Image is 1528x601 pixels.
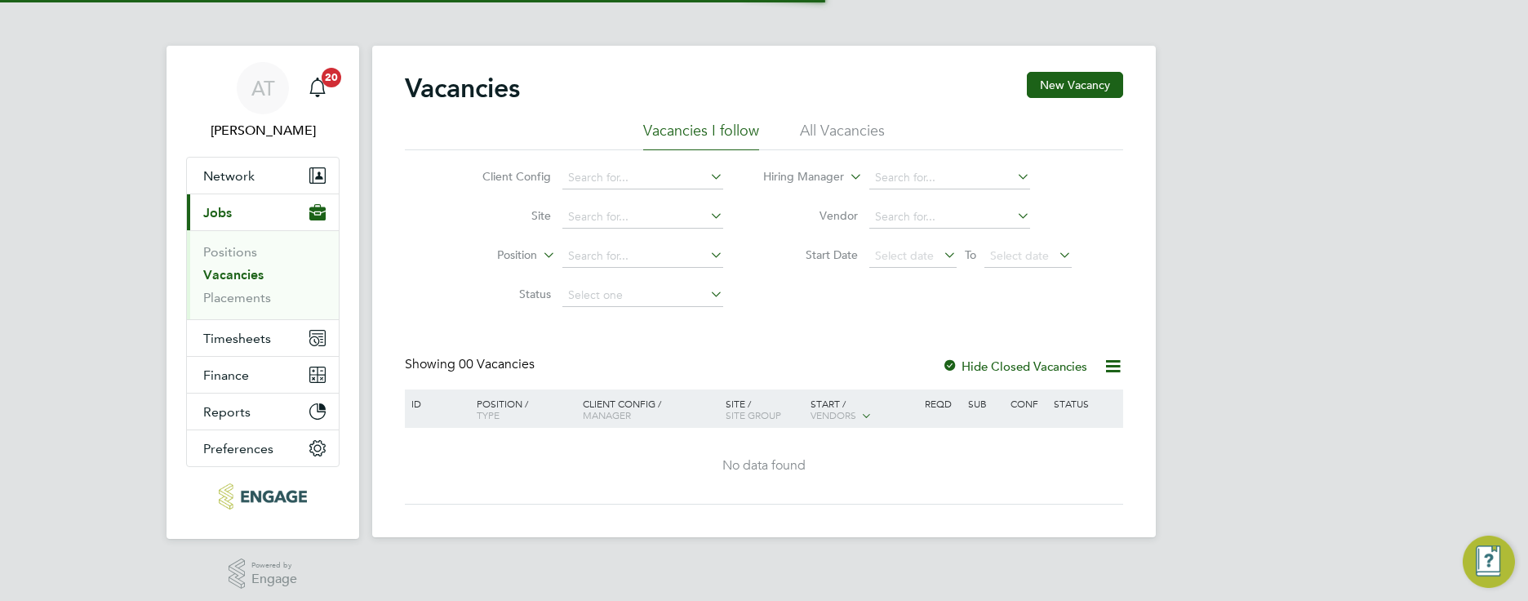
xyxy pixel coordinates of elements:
[1463,536,1515,588] button: Engage Resource Center
[583,408,631,421] span: Manager
[562,167,723,189] input: Search for...
[750,169,844,185] label: Hiring Manager
[203,441,273,456] span: Preferences
[875,248,934,263] span: Select date
[443,247,537,264] label: Position
[964,390,1006,417] div: Sub
[203,331,271,346] span: Timesheets
[562,206,723,229] input: Search for...
[407,390,464,417] div: ID
[562,245,723,268] input: Search for...
[869,167,1030,189] input: Search for...
[187,430,339,466] button: Preferences
[811,408,856,421] span: Vendors
[800,121,885,150] li: All Vacancies
[722,390,807,429] div: Site /
[464,390,579,429] div: Position /
[251,572,297,586] span: Engage
[1006,390,1049,417] div: Conf
[942,358,1087,374] label: Hide Closed Vacancies
[477,408,500,421] span: Type
[203,404,251,420] span: Reports
[203,267,264,283] a: Vacancies
[187,357,339,393] button: Finance
[186,121,340,140] span: Annie Trotter
[764,247,858,262] label: Start Date
[203,367,249,383] span: Finance
[203,205,232,220] span: Jobs
[764,208,858,223] label: Vendor
[726,408,781,421] span: Site Group
[203,290,271,305] a: Placements
[869,206,1030,229] input: Search for...
[229,559,298,590] a: Powered byEngage
[579,390,722,429] div: Client Config /
[251,78,275,99] span: AT
[203,168,255,184] span: Network
[186,483,340,510] a: Go to home page
[167,46,359,539] nav: Main navigation
[407,457,1121,474] div: No data found
[643,121,759,150] li: Vacancies I follow
[322,68,341,87] span: 20
[457,169,551,184] label: Client Config
[251,559,297,572] span: Powered by
[203,244,257,260] a: Positions
[186,62,340,140] a: AT[PERSON_NAME]
[806,390,921,430] div: Start /
[562,284,723,307] input: Select one
[219,483,306,510] img: tr2rec-logo-retina.png
[457,208,551,223] label: Site
[187,230,339,319] div: Jobs
[187,320,339,356] button: Timesheets
[459,356,535,372] span: 00 Vacancies
[1027,72,1123,98] button: New Vacancy
[405,356,538,373] div: Showing
[457,287,551,301] label: Status
[187,158,339,194] button: Network
[1050,390,1121,417] div: Status
[405,72,520,105] h2: Vacancies
[187,194,339,230] button: Jobs
[921,390,963,417] div: Reqd
[960,244,981,265] span: To
[990,248,1049,263] span: Select date
[187,394,339,430] button: Reports
[301,62,334,114] a: 20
